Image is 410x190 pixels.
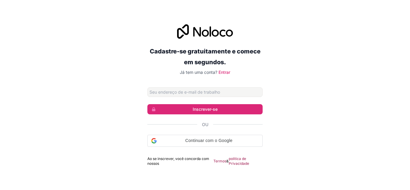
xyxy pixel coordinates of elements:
a: política de Privacidade [229,156,263,166]
font: Ao se inscrever, você concorda com nossos [147,156,209,166]
font: Já tem uma conta? [180,70,217,75]
a: Entrar [219,70,230,75]
font: Termos [213,159,226,163]
font: Ou [202,122,208,127]
input: Endereço de email [147,87,263,97]
a: Termos [213,159,226,164]
div: Continuar com o Google [147,135,263,147]
font: Cadastre-se gratuitamente e comece em segundos. [150,48,261,66]
button: Inscrever-se [147,104,263,114]
font: & [226,159,229,163]
font: Inscrever-se [193,107,218,112]
font: política de Privacidade [229,156,249,166]
font: Continuar com o Google [185,138,232,143]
